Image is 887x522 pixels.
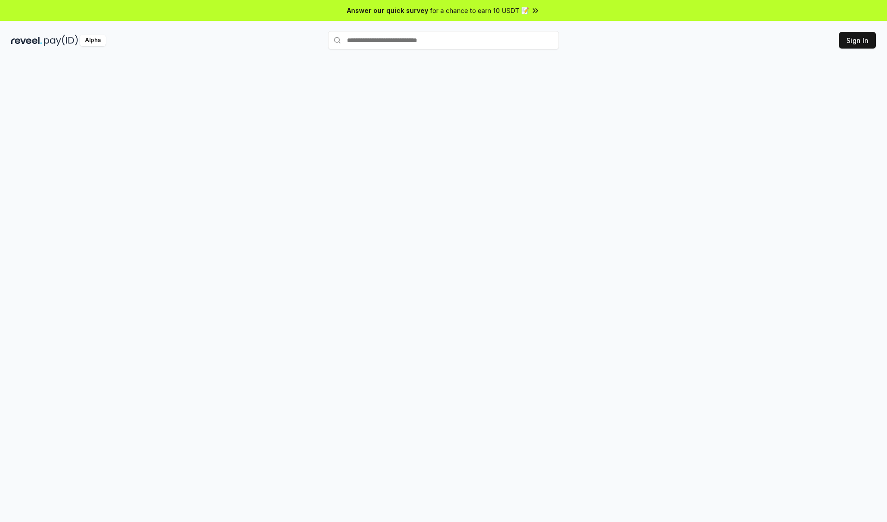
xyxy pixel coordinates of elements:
button: Sign In [839,32,876,49]
img: pay_id [44,35,78,46]
img: reveel_dark [11,35,42,46]
span: for a chance to earn 10 USDT 📝 [430,6,529,15]
span: Answer our quick survey [347,6,428,15]
div: Alpha [80,35,106,46]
